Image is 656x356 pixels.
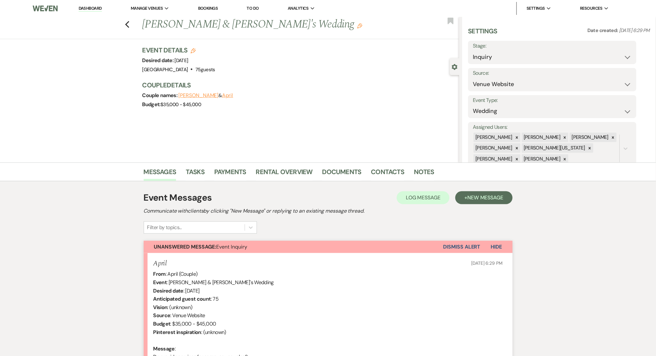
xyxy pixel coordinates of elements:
[142,46,215,55] h3: Event Details
[179,93,219,98] button: [PERSON_NAME]
[473,69,632,78] label: Source:
[131,5,163,12] span: Manage Venues
[580,5,603,12] span: Resources
[79,6,102,12] a: Dashboard
[33,2,58,15] img: Weven Logo
[153,329,202,336] b: Pinterest inspiration
[588,27,619,34] span: Date created:
[153,345,175,352] b: Message
[175,57,188,64] span: [DATE]
[147,224,182,231] div: Filter by topics...
[142,92,179,99] span: Couple names:
[468,27,498,41] h3: Settings
[153,287,183,294] b: Desired date
[481,241,513,253] button: Hide
[153,312,171,319] b: Source
[144,207,513,215] h2: Communicate with clients by clicking "New Message" or replying to an existing message thread.
[144,167,176,181] a: Messages
[161,101,201,108] span: $35,000 - $45,000
[288,5,308,12] span: Analytics
[471,260,503,266] span: [DATE] 6:29 PM
[473,123,632,132] label: Assigned Users:
[144,191,212,205] h1: Event Messages
[619,27,650,34] span: [DATE] 6:29 PM
[371,167,405,181] a: Contacts
[406,194,440,201] span: Log Message
[491,243,502,250] span: Hide
[142,81,453,90] h3: Couple Details
[397,191,450,204] button: Log Message
[443,241,481,253] button: Dismiss Alert
[153,260,167,268] h5: April
[467,194,503,201] span: New Message
[153,304,168,311] b: Vision
[522,154,562,164] div: [PERSON_NAME]
[474,143,514,153] div: [PERSON_NAME]
[153,295,211,302] b: Anticipated guest count
[474,154,514,164] div: [PERSON_NAME]
[473,96,632,105] label: Event Type:
[256,167,313,181] a: Rental Overview
[247,6,259,11] a: To Do
[179,92,233,99] span: &
[186,167,205,181] a: Tasks
[527,5,545,12] span: Settings
[414,167,434,181] a: Notes
[357,23,362,28] button: Edit
[522,133,562,142] div: [PERSON_NAME]
[153,320,171,327] b: Budget
[452,63,458,70] button: Close lead details
[222,93,233,98] button: April
[214,167,246,181] a: Payments
[142,66,188,73] span: [GEOGRAPHIC_DATA]
[455,191,512,204] button: +New Message
[198,6,218,11] a: Bookings
[142,17,394,32] h1: [PERSON_NAME] & [PERSON_NAME]'s Wedding
[473,41,632,51] label: Stage:
[142,101,161,108] span: Budget:
[522,143,586,153] div: [PERSON_NAME][US_STATE]
[154,243,217,250] strong: Unanswered Message:
[154,243,248,250] span: Event Inquiry
[153,279,167,286] b: Event
[142,57,175,64] span: Desired date:
[322,167,361,181] a: Documents
[153,271,166,277] b: From
[474,133,514,142] div: [PERSON_NAME]
[144,241,443,253] button: Unanswered Message:Event Inquiry
[570,133,610,142] div: [PERSON_NAME]
[195,66,215,73] span: 75 guests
